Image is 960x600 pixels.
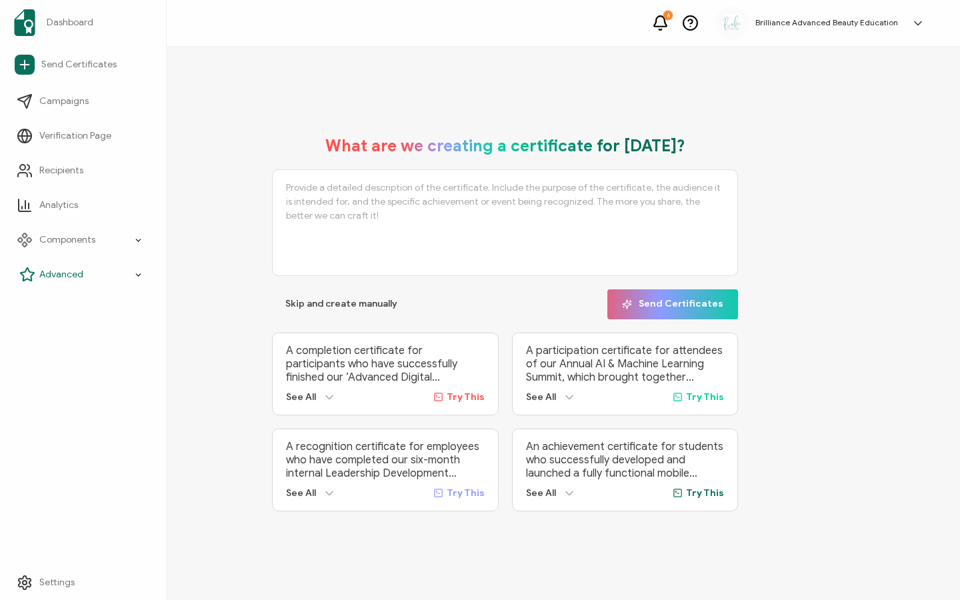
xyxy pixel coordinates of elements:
[39,268,83,281] span: Advanced
[622,299,723,309] span: Send Certificates
[39,576,75,589] span: Settings
[9,157,157,184] a: Recipients
[285,299,397,309] span: Skip and create manually
[286,344,485,384] p: A completion certificate for participants who have successfully finished our ‘Advanced Digital Ma...
[9,123,157,149] a: Verification Page
[607,289,738,319] button: Send Certificates
[755,18,898,27] h5: Brilliance Advanced Beauty Education
[686,391,724,403] span: Try This
[9,49,157,80] a: Send Certificates
[526,344,725,384] p: A participation certificate for attendees of our Annual AI & Machine Learning Summit, which broug...
[272,289,411,319] button: Skip and create manually
[286,487,316,499] span: See All
[893,536,960,600] iframe: Chat Widget
[9,569,157,596] a: Settings
[9,4,157,41] a: Dashboard
[39,199,78,212] span: Analytics
[41,58,117,71] span: Send Certificates
[286,391,316,403] span: See All
[39,164,83,177] span: Recipients
[14,9,35,36] img: sertifier-logomark-colored.svg
[447,487,485,499] span: Try This
[47,16,93,29] span: Dashboard
[9,88,157,115] a: Campaigns
[39,95,89,108] span: Campaigns
[447,391,485,403] span: Try This
[526,391,556,403] span: See All
[39,233,95,247] span: Components
[663,11,673,20] div: 6
[9,192,157,219] a: Analytics
[39,129,111,143] span: Verification Page
[325,136,685,156] h1: What are we creating a certificate for [DATE]?
[686,487,724,499] span: Try This
[526,487,556,499] span: See All
[526,440,725,480] p: An achievement certificate for students who successfully developed and launched a fully functiona...
[722,15,742,32] img: a2bf8c6c-3aba-43b4-8354-ecfc29676cf6.jpg
[286,440,485,480] p: A recognition certificate for employees who have completed our six-month internal Leadership Deve...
